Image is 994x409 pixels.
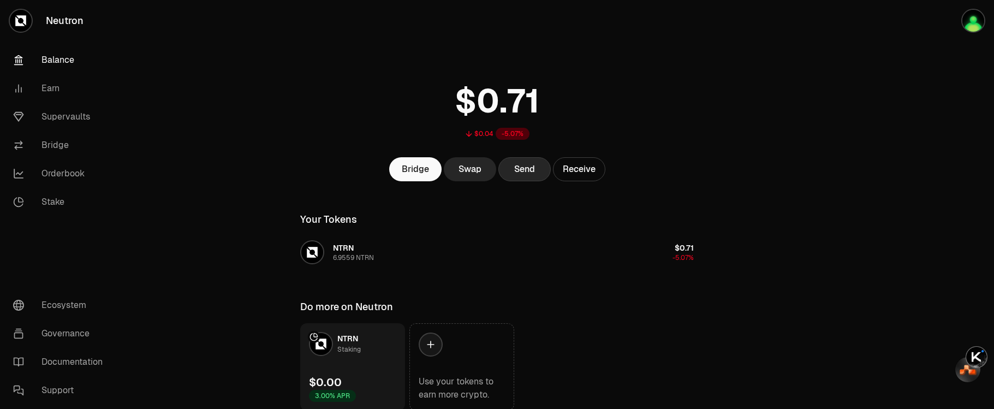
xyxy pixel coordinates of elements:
[553,157,605,181] button: Receive
[294,236,700,269] button: NTRN LogoNTRN6.9559 NTRN$0.71-5.07%
[309,375,342,390] div: $0.00
[4,319,118,348] a: Governance
[4,348,118,376] a: Documentation
[474,129,493,138] div: $0.04
[675,243,694,253] span: $0.71
[4,131,118,159] a: Bridge
[498,157,551,181] button: Send
[962,10,984,32] img: cysic-vostok
[4,103,118,131] a: Supervaults
[4,188,118,216] a: Stake
[4,74,118,103] a: Earn
[310,333,332,355] img: NTRN Logo
[4,46,118,74] a: Balance
[300,212,357,227] div: Your Tokens
[389,157,442,181] a: Bridge
[4,376,118,405] a: Support
[333,253,374,262] div: 6.9559 NTRN
[309,390,356,402] div: 3.00% APR
[444,157,496,181] a: Swap
[672,253,694,262] span: -5.07%
[4,291,118,319] a: Ecosystem
[496,128,529,140] div: -5.07%
[300,299,393,315] div: Do more on Neutron
[337,334,358,343] span: NTRN
[419,375,505,401] div: Use your tokens to earn more crypto.
[959,364,977,376] img: svg+xml,%3Csvg%20xmlns%3D%22http%3A%2F%2Fwww.w3.org%2F2000%2Fsvg%22%20width%3D%2233%22%20height%3...
[337,344,361,355] div: Staking
[301,241,323,263] img: NTRN Logo
[333,243,354,253] span: NTRN
[4,159,118,188] a: Orderbook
